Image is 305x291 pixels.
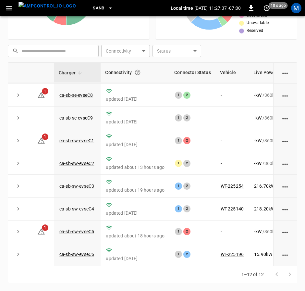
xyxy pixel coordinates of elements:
[281,183,289,189] div: action cell options
[59,115,93,120] a: ca-sb-se-evseC9
[215,129,249,152] td: -
[106,164,165,171] p: updated about 13 hours ago
[175,137,182,144] div: 1
[281,137,289,144] div: action cell options
[13,136,23,145] button: expand row
[215,63,249,82] th: Vehicle
[13,113,23,123] button: expand row
[281,92,289,98] div: action cell options
[254,92,262,98] p: - kW
[93,5,104,12] span: SanB
[13,249,23,259] button: expand row
[106,187,165,193] p: updated about 19 hours ago
[59,183,94,189] a: ca-sb-sw-evseC3
[254,228,292,235] div: / 360 kW
[215,84,249,107] td: -
[194,5,241,11] p: [DATE] 11:27:37 -07:00
[59,252,94,257] a: ca-sb-sw-evseC6
[281,115,289,121] div: action cell options
[183,137,190,144] div: 2
[254,115,292,121] div: / 360 kW
[254,137,262,144] p: - kW
[37,229,45,234] a: 1
[221,206,244,211] a: WT-225140
[249,63,297,82] th: Live Power
[215,152,249,175] td: -
[254,183,275,189] p: 216.70 kW
[90,2,116,15] button: SanB
[183,205,190,212] div: 2
[291,3,301,13] div: profile-icon
[254,206,275,212] p: 218.20 kW
[18,2,76,10] img: ampcontrol.io logo
[13,227,23,236] button: expand row
[254,228,262,235] p: - kW
[13,90,23,100] button: expand row
[254,115,262,121] p: - kW
[175,92,182,99] div: 1
[42,133,48,140] span: 1
[221,252,244,257] a: WT-225196
[175,183,182,190] div: 1
[59,229,94,234] a: ca-sb-sw-evseC5
[183,251,190,258] div: 2
[59,161,94,166] a: ca-sb-sw-evseC2
[281,160,289,167] div: action cell options
[37,92,45,97] a: 1
[13,181,23,191] button: expand row
[59,69,84,77] span: Charger
[106,119,165,125] p: updated [DATE]
[171,5,193,11] p: Local time
[106,233,165,239] p: updated about 18 hours ago
[281,251,289,258] div: action cell options
[281,228,289,235] div: action cell options
[59,138,94,143] a: ca-sb-sw-evseC1
[13,204,23,214] button: expand row
[59,206,94,211] a: ca-sb-sw-evseC4
[106,255,165,262] p: updated [DATE]
[215,107,249,129] td: -
[247,20,269,26] span: Unavailable
[106,96,165,102] p: updated [DATE]
[37,138,45,143] a: 1
[254,92,292,98] div: / 360 kW
[254,251,272,258] p: 15.90 kW
[183,183,190,190] div: 2
[183,114,190,121] div: 2
[281,206,289,212] div: action cell options
[183,92,190,99] div: 2
[170,63,215,82] th: Connector Status
[106,141,165,148] p: updated [DATE]
[269,2,288,9] span: 10 s ago
[281,69,289,76] div: action cell options
[247,28,263,34] span: Reserved
[183,228,190,235] div: 2
[42,224,48,231] span: 1
[241,271,264,278] p: 1–12 of 12
[183,160,190,167] div: 2
[262,3,272,13] button: set refresh interval
[254,251,292,258] div: / 360 kW
[175,114,182,121] div: 1
[175,205,182,212] div: 1
[13,158,23,168] button: expand row
[59,93,93,98] a: ca-sb-se-evseC8
[215,221,249,243] td: -
[132,67,143,78] button: Connection between the charger and our software.
[254,137,292,144] div: / 360 kW
[175,228,182,235] div: 1
[254,160,262,167] p: - kW
[175,251,182,258] div: 1
[175,160,182,167] div: 1
[254,206,292,212] div: / 360 kW
[42,88,48,95] span: 1
[106,210,165,216] p: updated [DATE]
[105,67,165,78] div: Connectivity
[254,183,292,189] div: / 360 kW
[221,183,244,189] a: WT-225254
[254,160,292,167] div: / 360 kW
